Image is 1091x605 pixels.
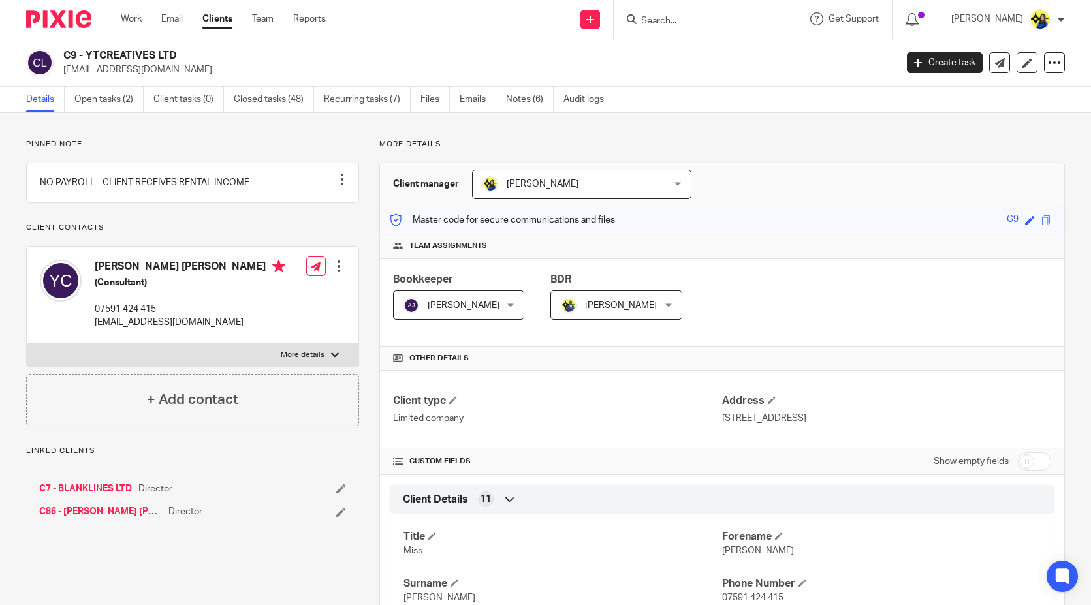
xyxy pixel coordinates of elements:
img: Bobo-Starbridge%201.jpg [482,176,498,192]
img: svg%3E [26,49,54,76]
span: [PERSON_NAME] [403,593,475,602]
h4: + Add contact [147,390,238,410]
div: C9 [1007,213,1019,228]
h2: C9 - YTCREATIVES LTD [63,49,723,63]
img: Bobo-Starbridge%201.jpg [1030,9,1051,30]
span: [PERSON_NAME] [507,179,578,189]
p: More details [379,139,1065,149]
a: Emails [460,87,496,112]
span: [PERSON_NAME] [585,301,657,310]
h4: Phone Number [722,577,1041,591]
a: Notes (6) [506,87,554,112]
h4: Surname [403,577,722,591]
p: Limited company [393,412,722,425]
p: Pinned note [26,139,359,149]
p: Client contacts [26,223,359,233]
a: Work [121,12,142,25]
a: Audit logs [563,87,614,112]
a: Details [26,87,65,112]
i: Primary [272,260,285,273]
a: Recurring tasks (7) [324,87,411,112]
a: Files [420,87,450,112]
span: Get Support [829,14,879,23]
span: Client Details [403,493,468,506]
h4: Forename [722,530,1041,544]
h4: Title [403,530,722,544]
p: 07591 424 415 [95,303,285,316]
span: Director [168,505,202,518]
h4: [PERSON_NAME] [PERSON_NAME] [95,260,285,276]
a: Closed tasks (48) [234,87,314,112]
p: [PERSON_NAME] [951,12,1023,25]
h4: Client type [393,394,722,408]
a: Clients [202,12,232,25]
h4: CUSTOM FIELDS [393,456,722,467]
span: Bookkeeper [393,274,453,285]
span: Miss [403,546,422,555]
p: [EMAIL_ADDRESS][DOMAIN_NAME] [95,316,285,329]
img: Pixie [26,10,91,28]
a: Team [252,12,274,25]
p: [EMAIL_ADDRESS][DOMAIN_NAME] [63,63,887,76]
a: Client tasks (0) [153,87,224,112]
p: Master code for secure communications and files [390,213,615,226]
span: Team assignments [409,241,487,251]
a: Open tasks (2) [74,87,144,112]
a: C86 - [PERSON_NAME] [PERSON_NAME] [39,505,162,518]
label: Show empty fields [934,455,1009,468]
span: [PERSON_NAME] [722,546,794,555]
span: BDR [550,274,571,285]
span: 07591 424 415 [722,593,783,602]
span: 11 [481,493,491,506]
h3: Client manager [393,178,459,191]
p: More details [281,350,324,360]
a: Reports [293,12,326,25]
p: [STREET_ADDRESS] [722,412,1051,425]
a: Create task [907,52,983,73]
a: C7 - BLANKLINES LTD [39,482,132,495]
input: Search [640,16,757,27]
img: svg%3E [40,260,82,302]
p: Linked clients [26,446,359,456]
h4: Address [722,394,1051,408]
img: Dennis-Starbridge.jpg [561,298,577,313]
span: Other details [409,353,469,364]
img: svg%3E [403,298,419,313]
h5: (Consultant) [95,276,285,289]
span: Director [138,482,172,495]
a: Email [161,12,183,25]
span: [PERSON_NAME] [428,301,499,310]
